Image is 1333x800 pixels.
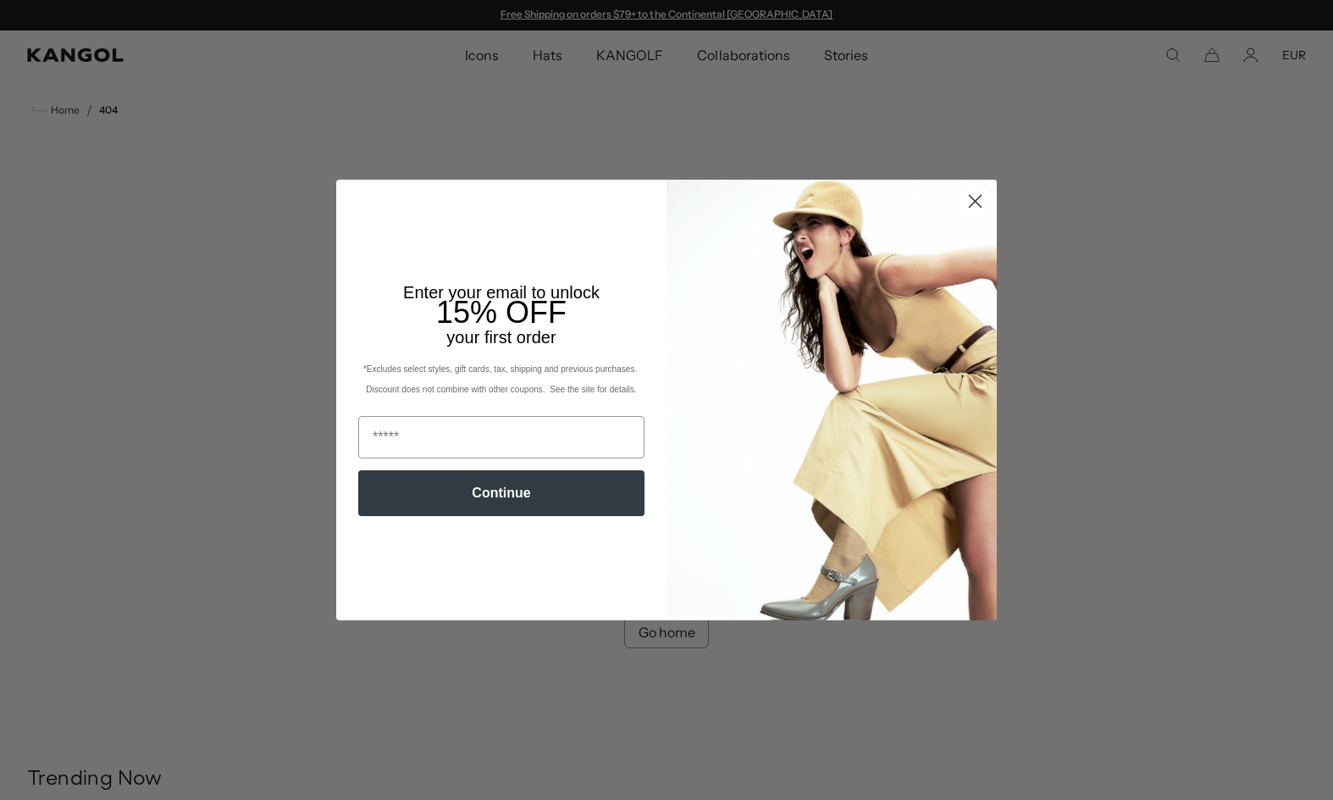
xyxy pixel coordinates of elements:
span: 15% OFF [436,295,567,330]
button: Continue [358,470,644,516]
button: Close dialog [960,186,990,216]
input: Email [358,416,644,458]
span: *Excludes select styles, gift cards, tax, shipping and previous purchases. Discount does not comb... [363,364,639,394]
span: Enter your email to unlock [403,283,600,302]
img: 93be19ad-e773-4382-80b9-c9d740c9197f.jpeg [666,180,997,620]
span: your first order [446,328,556,347]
